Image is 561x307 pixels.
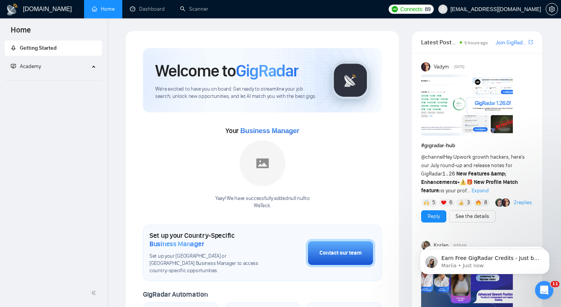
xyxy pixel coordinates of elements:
[155,86,319,100] span: We're excited to have you on board. Get ready to streamline your job search, unlock new opportuni...
[240,140,285,186] img: placeholder.png
[92,6,115,12] a: homeHome
[180,6,208,12] a: searchScanner
[5,41,102,56] li: Getting Started
[425,5,431,13] span: 89
[421,141,533,150] h1: # gigradar-hub
[546,3,558,15] button: setting
[529,39,533,45] span: export
[331,61,370,99] img: gigradar-logo.png
[421,154,525,194] span: Hey Upwork growth hackers, here's our July round-up and release notes for GigRadar • is your prof...
[495,198,504,207] img: Alex B
[551,281,559,287] span: 11
[149,231,268,248] h1: Set up your Country-Specific
[546,6,558,12] a: setting
[421,154,444,160] span: @channel
[476,200,481,205] img: 🔥
[466,179,473,185] span: 🎁
[484,199,487,206] span: 8
[20,45,57,51] span: Getting Started
[408,233,561,286] iframe: Intercom notifications message
[421,171,506,185] strong: New Features &amp; Enhancements
[432,199,435,206] span: 5
[441,200,446,205] img: ❤️
[400,5,423,13] span: Connects:
[306,239,375,267] button: Contact our team
[454,63,464,70] span: [DATE]
[421,75,513,136] img: F09AC4U7ATU-image.png
[459,200,464,205] img: 👍
[449,199,452,206] span: 6
[236,60,298,81] span: GigRadar
[11,63,41,70] span: Academy
[434,63,449,71] span: Vadym
[155,60,298,81] h1: Welcome to
[464,40,488,45] span: 5 hours ago
[421,62,430,71] img: Vadym
[5,24,37,41] span: Home
[449,210,496,223] button: See the details
[20,63,41,70] span: Academy
[225,127,299,135] span: Your
[215,202,310,210] p: WeTeck .
[467,199,470,206] span: 3
[11,63,16,69] span: fund-projection-screen
[392,6,398,12] img: upwork-logo.png
[456,212,489,221] a: See the details
[421,210,446,223] button: Reply
[130,6,165,12] a: dashboardDashboard
[535,281,553,299] iframe: Intercom live chat
[440,6,446,12] span: user
[496,39,527,47] a: Join GigRadar Slack Community
[215,195,310,210] div: Yaay! We have successfully added null null to
[240,127,299,135] span: Business Manager
[428,212,440,221] a: Reply
[11,45,16,50] span: rocket
[149,253,268,275] span: Set up your [GEOGRAPHIC_DATA] or [GEOGRAPHIC_DATA] Business Manager to access country-specific op...
[149,240,204,248] span: Business Manager
[6,3,18,16] img: logo
[424,200,429,205] img: 🙌
[143,290,208,299] span: GigRadar Automation
[529,39,533,46] a: export
[5,77,102,82] li: Academy Homepage
[91,289,99,297] span: double-left
[421,37,457,47] span: Latest Posts from the GigRadar Community
[514,199,532,206] a: 2replies
[460,179,466,185] span: ⚠️
[472,187,489,194] span: Expand
[546,6,558,12] span: setting
[319,249,362,257] div: Contact our team
[442,171,455,177] code: 1.26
